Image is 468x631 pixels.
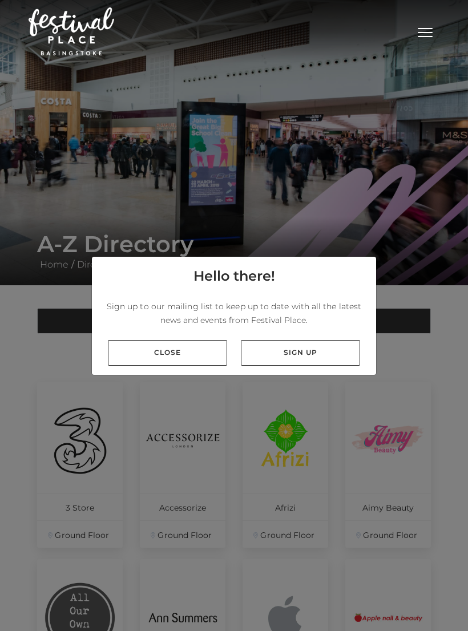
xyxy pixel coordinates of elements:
[101,300,367,327] p: Sign up to our mailing list to keep up to date with all the latest news and events from Festival ...
[241,340,360,366] a: Sign up
[193,266,275,286] h4: Hello there!
[29,7,114,55] img: Festival Place Logo
[411,23,439,39] button: Toggle navigation
[108,340,227,366] a: Close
